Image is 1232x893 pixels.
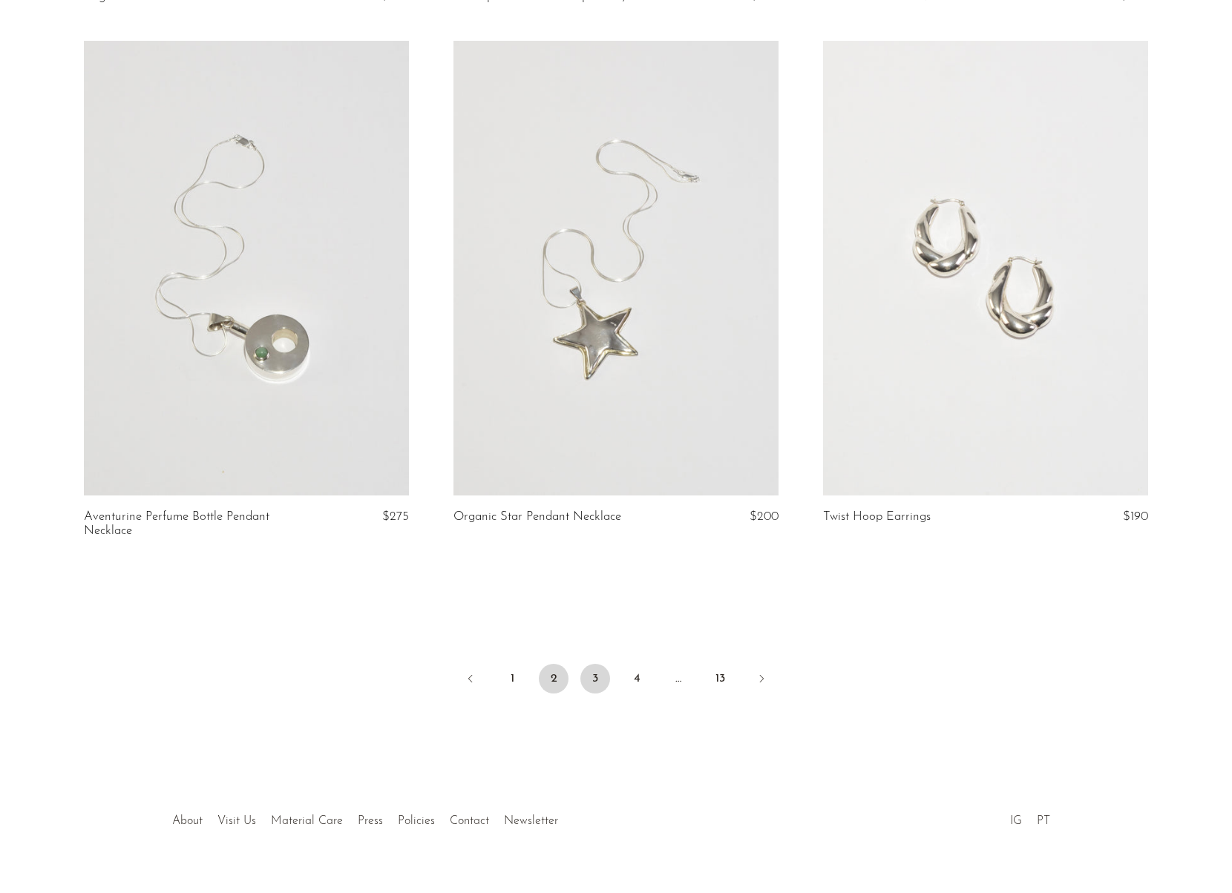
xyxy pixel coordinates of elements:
a: Press [358,815,383,827]
a: Twist Hoop Earrings [823,510,931,524]
a: Organic Star Pendant Necklace [453,510,621,524]
ul: Quick links [165,803,566,831]
a: Aventurine Perfume Bottle Pendant Necklace [84,510,303,538]
span: $200 [750,510,779,523]
a: 4 [622,664,652,693]
a: PT [1037,815,1050,827]
a: 1 [497,664,527,693]
a: Next [747,664,776,696]
a: Visit Us [217,815,256,827]
a: About [172,815,203,827]
span: … [663,664,693,693]
a: Previous [456,664,485,696]
a: Material Care [271,815,343,827]
span: $275 [382,510,409,523]
a: 3 [580,664,610,693]
a: IG [1010,815,1022,827]
span: 2 [539,664,569,693]
a: Policies [398,815,435,827]
a: 13 [705,664,735,693]
ul: Social Medias [1003,803,1058,831]
a: Contact [450,815,489,827]
span: $190 [1123,510,1148,523]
